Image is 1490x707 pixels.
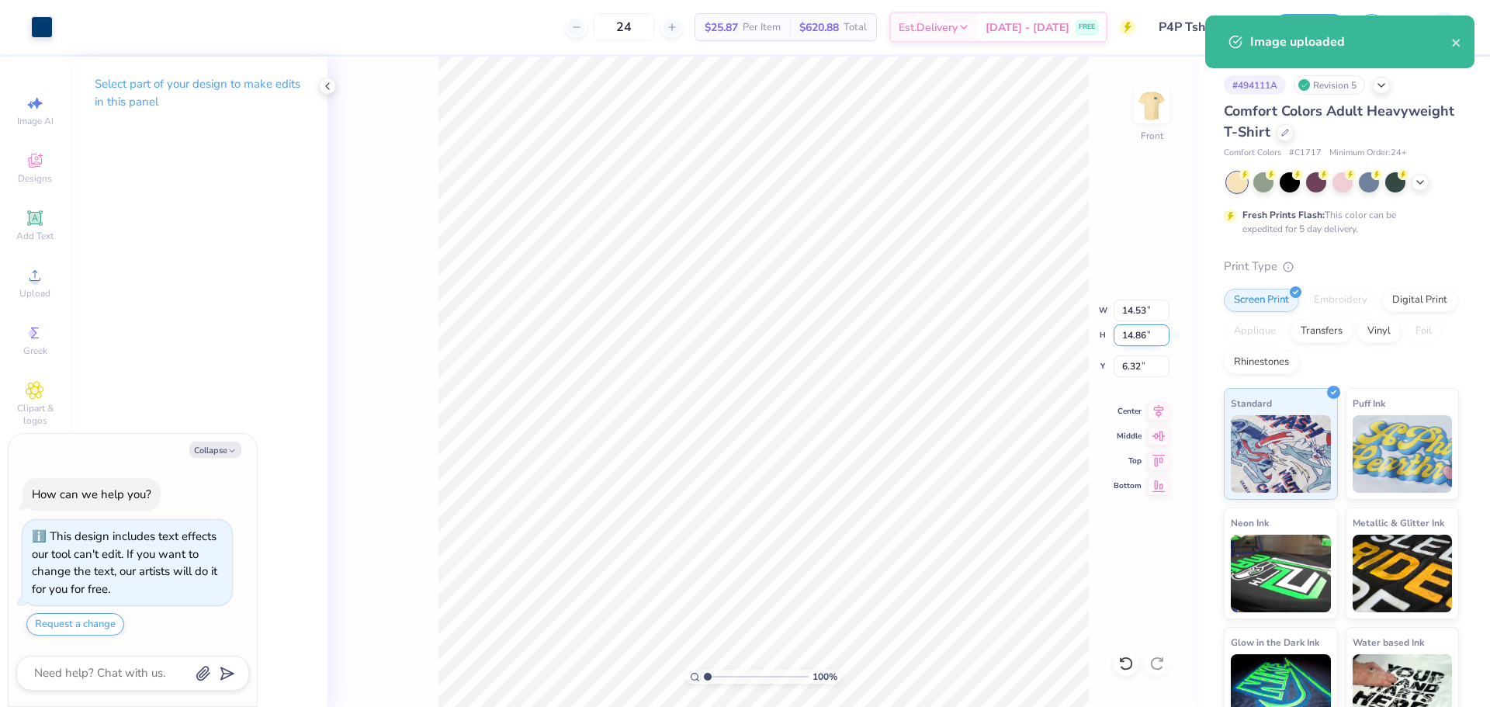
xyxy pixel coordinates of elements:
[1224,75,1286,95] div: # 494111A
[1242,208,1433,236] div: This color can be expedited for 5 day delivery.
[1294,75,1365,95] div: Revision 5
[17,115,54,127] span: Image AI
[1141,129,1163,143] div: Front
[8,402,62,427] span: Clipart & logos
[1114,406,1142,417] span: Center
[1231,515,1269,531] span: Neon Ink
[19,287,50,300] span: Upload
[32,487,151,502] div: How can we help you?
[1231,395,1272,411] span: Standard
[1231,535,1331,612] img: Neon Ink
[1231,415,1331,493] img: Standard
[1224,289,1299,312] div: Screen Print
[1304,289,1377,312] div: Embroidery
[705,19,738,36] span: $25.87
[1353,634,1424,650] span: Water based Ink
[1353,515,1444,531] span: Metallic & Glitter Ink
[986,19,1069,36] span: [DATE] - [DATE]
[23,345,47,357] span: Greek
[32,529,217,597] div: This design includes text effects our tool can't edit. If you want to change the text, our artist...
[1353,415,1453,493] img: Puff Ink
[813,670,837,684] span: 100 %
[1242,209,1325,221] strong: Fresh Prints Flash:
[1289,147,1322,160] span: # C1717
[743,19,781,36] span: Per Item
[1224,351,1299,374] div: Rhinestones
[844,19,867,36] span: Total
[1136,90,1167,121] img: Front
[189,442,241,458] button: Collapse
[1250,33,1451,51] div: Image uploaded
[1353,395,1385,411] span: Puff Ink
[1405,320,1442,343] div: Foil
[18,172,52,185] span: Designs
[1224,147,1281,160] span: Comfort Colors
[95,75,303,111] p: Select part of your design to make edits in this panel
[1451,33,1462,51] button: close
[16,230,54,242] span: Add Text
[1224,102,1454,141] span: Comfort Colors Adult Heavyweight T-Shirt
[899,19,958,36] span: Est. Delivery
[594,13,654,41] input: – –
[1079,22,1095,33] span: FREE
[1382,289,1457,312] div: Digital Print
[799,19,839,36] span: $620.88
[26,613,124,636] button: Request a change
[1147,12,1261,43] input: Untitled Design
[1329,147,1407,160] span: Minimum Order: 24 +
[1114,480,1142,491] span: Bottom
[1224,320,1286,343] div: Applique
[1231,634,1319,650] span: Glow in the Dark Ink
[1291,320,1353,343] div: Transfers
[1114,456,1142,466] span: Top
[1114,431,1142,442] span: Middle
[1357,320,1401,343] div: Vinyl
[1353,535,1453,612] img: Metallic & Glitter Ink
[1224,258,1459,276] div: Print Type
